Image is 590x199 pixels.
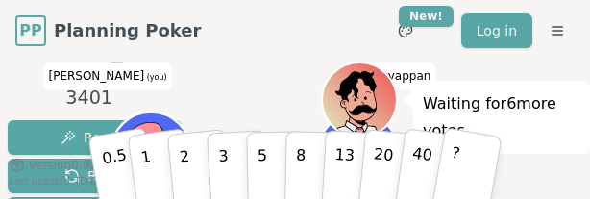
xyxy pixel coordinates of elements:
span: PP [19,19,41,42]
span: Click to change your name [43,63,171,90]
a: Log in [461,13,532,48]
button: Reset [8,159,182,193]
div: 3401 [65,85,131,112]
span: Planning Poker [54,17,201,44]
span: Last updated: [DATE] [10,176,108,187]
span: Version 0.9.2 [29,158,101,173]
button: Click to change your avatar [114,114,189,189]
p: Waiting for 6 more votes... [423,90,580,144]
span: Room [65,62,100,85]
div: New! [399,6,454,27]
button: Reveal [8,120,182,155]
a: PPPlanning Poker [15,15,201,46]
button: New! [388,13,423,48]
span: Reveal [61,128,129,147]
span: (you) [144,74,167,83]
button: Version0.9.2 [10,158,101,173]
